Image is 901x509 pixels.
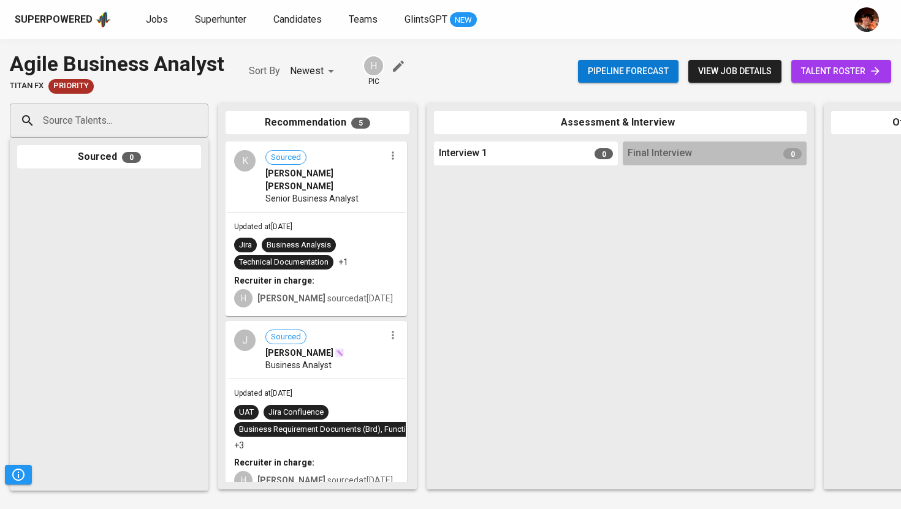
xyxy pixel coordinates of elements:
[239,257,329,268] div: Technical Documentation
[338,256,348,268] p: +1
[234,439,244,451] p: +3
[628,146,692,160] span: Final Interview
[439,146,487,160] span: Interview 1
[257,475,393,485] span: sourced at [DATE]
[226,111,409,135] div: Recommendation
[234,330,256,351] div: J
[273,12,324,28] a: Candidates
[363,55,384,77] div: H
[791,60,891,83] a: talent roster
[48,79,94,94] div: New Job received from Demand Team
[265,347,333,359] span: [PERSON_NAME]
[239,239,252,251] div: Jira
[854,7,879,32] img: diemas@glints.com
[349,12,380,28] a: Teams
[363,55,384,87] div: pic
[239,424,834,435] div: Business Requirement Documents (Brd), Functional Specification Documents (Fsd), User Specificatio...
[290,60,338,83] div: Newest
[17,145,201,169] div: Sourced
[698,64,772,79] span: view job details
[239,407,254,418] div: UAT
[266,152,306,164] span: Sourced
[146,12,170,28] a: Jobs
[257,293,393,303] span: sourced at [DATE]
[290,64,324,78] p: Newest
[349,13,378,25] span: Teams
[234,276,314,285] b: Recruiter in charge:
[195,12,249,28] a: Superhunter
[226,321,407,498] div: JSourced[PERSON_NAME]Business AnalystUpdated at[DATE]UATJira ConfluenceBusiness Requirement Docum...
[226,141,407,316] div: KSourced[PERSON_NAME] [PERSON_NAME]Senior Business AnalystUpdated at[DATE]JiraBusiness AnalysisTe...
[146,13,168,25] span: Jobs
[335,348,344,358] img: magic_wand.svg
[688,60,781,83] button: view job details
[10,80,44,92] span: Titan FX
[405,12,477,28] a: GlintsGPT NEW
[257,475,325,485] b: [PERSON_NAME]
[265,167,385,192] span: [PERSON_NAME] [PERSON_NAME]
[234,471,253,489] div: H
[783,148,802,159] span: 0
[267,239,331,251] div: Business Analysis
[268,407,324,418] div: Jira Confluence
[234,389,292,398] span: Updated at [DATE]
[234,289,253,307] div: H
[234,458,314,467] b: Recruiter in charge:
[48,80,94,92] span: Priority
[265,192,359,205] span: Senior Business Analyst
[801,64,881,79] span: talent roster
[588,64,669,79] span: Pipeline forecast
[10,49,224,79] div: Agile Business Analyst
[15,10,112,29] a: Superpoweredapp logo
[578,60,679,83] button: Pipeline forecast
[15,13,93,27] div: Superpowered
[122,152,141,163] span: 0
[595,148,613,159] span: 0
[249,64,280,78] p: Sort By
[195,13,246,25] span: Superhunter
[434,111,807,135] div: Assessment & Interview
[234,222,292,231] span: Updated at [DATE]
[450,14,477,26] span: NEW
[95,10,112,29] img: app logo
[265,359,332,371] span: Business Analyst
[202,119,204,122] button: Open
[266,331,306,343] span: Sourced
[234,150,256,172] div: K
[5,465,32,484] button: Pipeline Triggers
[273,13,322,25] span: Candidates
[405,13,447,25] span: GlintsGPT
[351,118,370,129] span: 5
[257,293,325,303] b: [PERSON_NAME]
